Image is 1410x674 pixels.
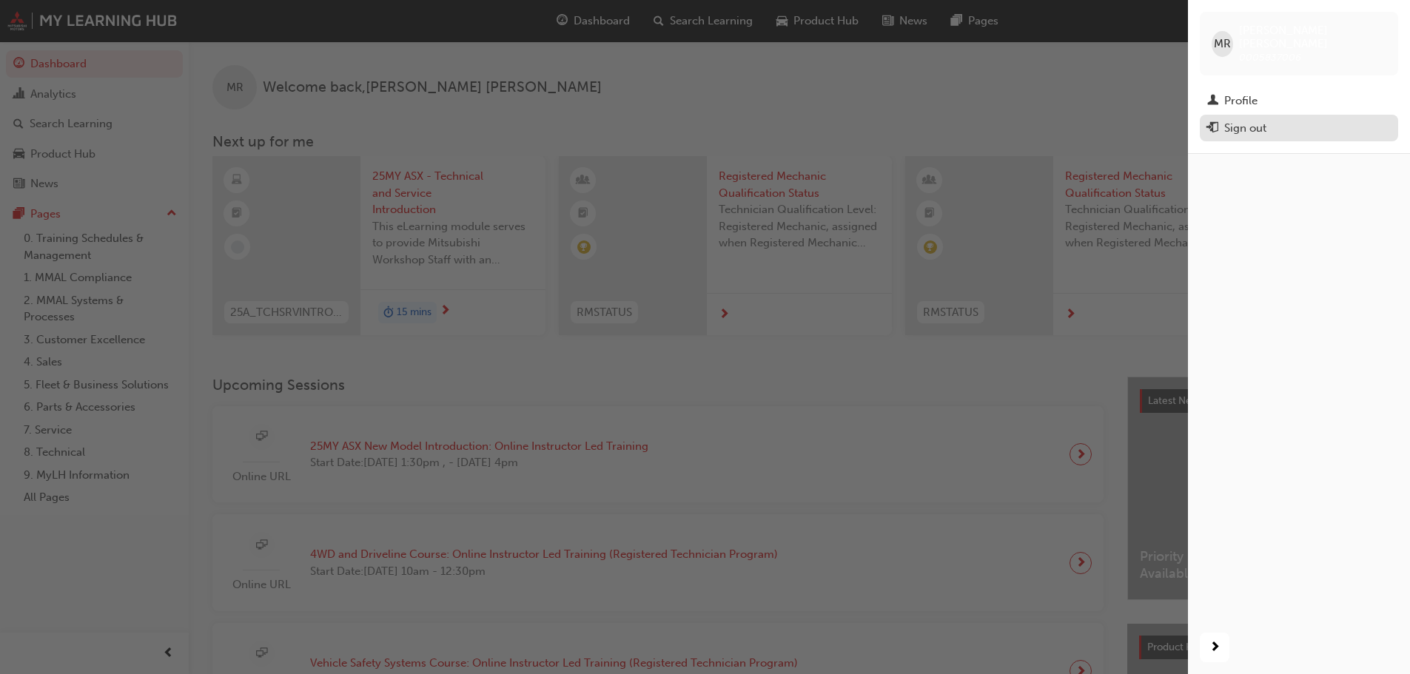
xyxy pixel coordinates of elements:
button: Sign out [1200,115,1398,142]
div: Sign out [1224,120,1266,137]
span: next-icon [1209,638,1221,657]
a: Profile [1200,87,1398,115]
span: exit-icon [1207,122,1218,135]
span: man-icon [1207,95,1218,108]
span: MR [1214,36,1231,53]
span: 0005837006 [1239,51,1301,64]
span: [PERSON_NAME] [PERSON_NAME] [1239,24,1386,50]
div: Profile [1224,92,1258,109]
